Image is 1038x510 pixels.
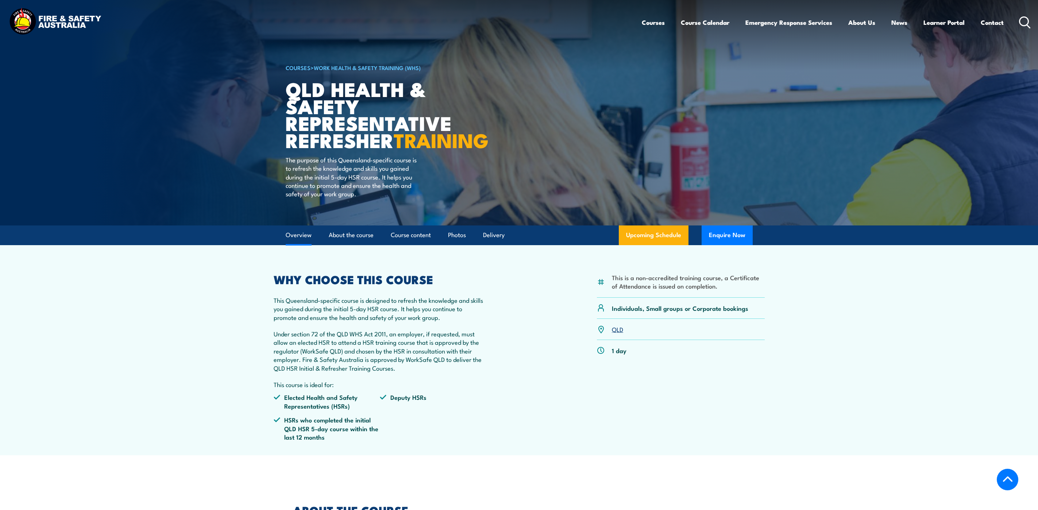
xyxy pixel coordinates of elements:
li: Elected Health and Safety Representatives (HSRs) [274,393,380,410]
a: Photos [448,225,466,245]
p: This Queensland-specific course is designed to refresh the knowledge and skills you gained during... [274,296,487,321]
p: Individuals, Small groups or Corporate bookings [612,304,748,312]
strong: TRAINING [394,124,489,155]
li: HSRs who completed the initial QLD HSR 5-day course within the last 12 months [274,416,380,441]
a: Course Calendar [681,13,729,32]
li: This is a non-accredited training course, a Certificate of Attendance is issued on completion. [612,273,765,290]
p: The purpose of this Queensland-specific course is to refresh the knowledge and skills you gained ... [286,155,419,198]
a: COURSES [286,63,310,72]
a: Contact [981,13,1004,32]
a: Overview [286,225,312,245]
a: Upcoming Schedule [619,225,688,245]
a: Emergency Response Services [745,13,832,32]
a: Learner Portal [923,13,965,32]
a: About the course [329,225,374,245]
a: News [891,13,907,32]
a: Course content [391,225,431,245]
li: Deputy HSRs [380,393,486,410]
a: QLD [612,325,623,333]
a: Courses [642,13,665,32]
p: Under section 72 of the QLD WHS Act 2011, an employer, if requested, must allow an elected HSR to... [274,329,487,372]
h1: QLD Health & Safety Representative Refresher [286,80,466,148]
h2: WHY CHOOSE THIS COURSE [274,274,487,284]
button: Enquire Now [702,225,753,245]
p: 1 day [612,346,626,355]
h6: > [286,63,466,72]
a: Work Health & Safety Training (WHS) [314,63,421,72]
a: About Us [848,13,875,32]
a: Delivery [483,225,505,245]
p: This course is ideal for: [274,380,487,389]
